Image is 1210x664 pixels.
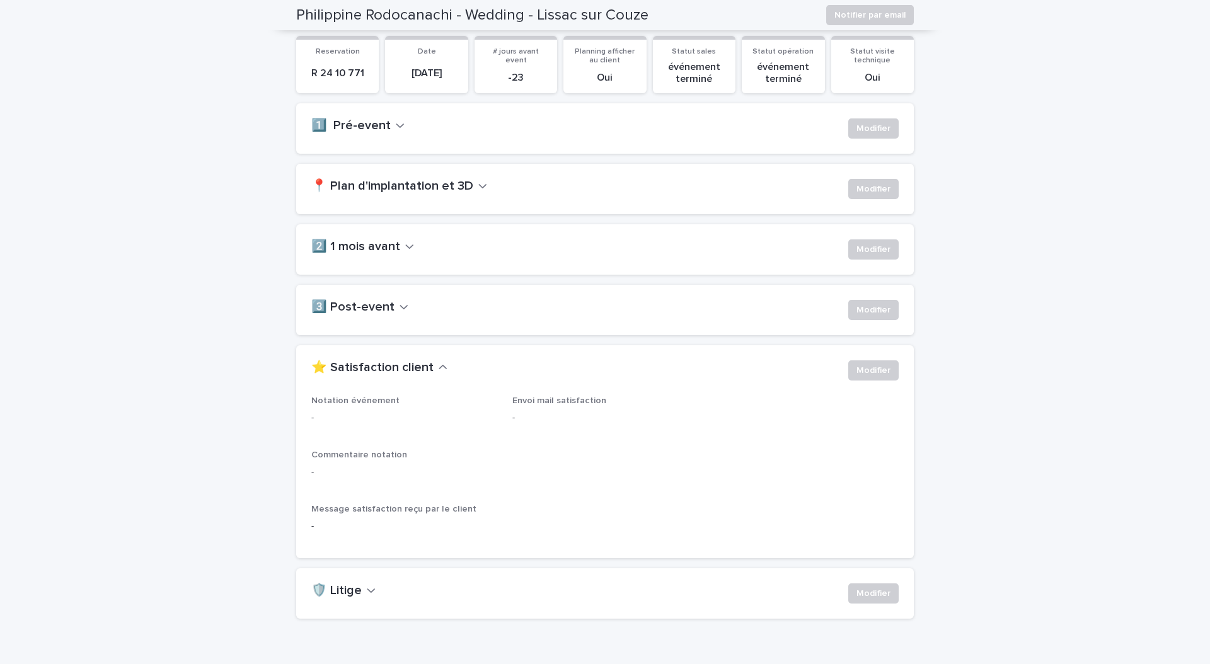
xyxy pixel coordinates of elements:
button: Modifier [848,118,899,139]
button: 🛡️ Litige [311,583,376,598]
p: R 24 10 771 [304,67,371,79]
span: # jours avant event [493,48,539,64]
span: Envoi mail satisfaction [512,396,606,405]
p: Oui [571,72,638,84]
h2: 1️⃣ Pré-event [311,118,391,134]
p: - [311,466,899,479]
p: Oui [839,72,906,84]
button: Modifier [848,179,899,199]
button: Modifier [848,239,899,260]
span: Commentaire notation [311,450,407,459]
h2: 📍 Plan d'implantation et 3D [311,179,473,194]
p: [DATE] [393,67,460,79]
button: 1️⃣ Pré-event [311,118,405,134]
button: Modifier [848,583,899,604]
h2: Philippine Rodocanachi - Wedding - Lissac sur Couze [296,6,648,25]
p: -23 [482,72,550,84]
p: événement terminé [749,61,817,85]
span: Statut visite technique [850,48,895,64]
span: Statut opération [752,48,814,55]
button: Modifier [848,300,899,320]
p: événement terminé [660,61,728,85]
button: 3️⃣ Post-event [311,300,408,315]
h2: 3️⃣ Post-event [311,300,395,315]
span: Planning afficher au client [575,48,635,64]
button: 📍 Plan d'implantation et 3D [311,179,487,194]
span: Notifier par email [834,9,906,21]
span: Statut sales [672,48,716,55]
button: ⭐ Satisfaction client [311,360,447,375]
h2: 2️⃣ 1 mois avant [311,239,400,255]
span: Modifier [856,183,890,195]
span: Modifier [856,304,890,316]
h2: 🛡️ Litige [311,583,362,598]
span: Notation événement [311,396,400,405]
span: Modifier [856,364,890,377]
span: Reservation [316,48,360,55]
span: Modifier [856,243,890,256]
h2: ⭐ Satisfaction client [311,360,434,375]
span: Modifier [856,587,890,600]
p: - [311,411,497,425]
span: Modifier [856,122,890,135]
span: Message satisfaction reçu par le client [311,505,476,513]
span: Date [418,48,436,55]
button: 2️⃣ 1 mois avant [311,239,414,255]
button: Notifier par email [826,5,914,25]
button: Modifier [848,360,899,381]
p: - [512,411,698,425]
p: - [311,520,899,533]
